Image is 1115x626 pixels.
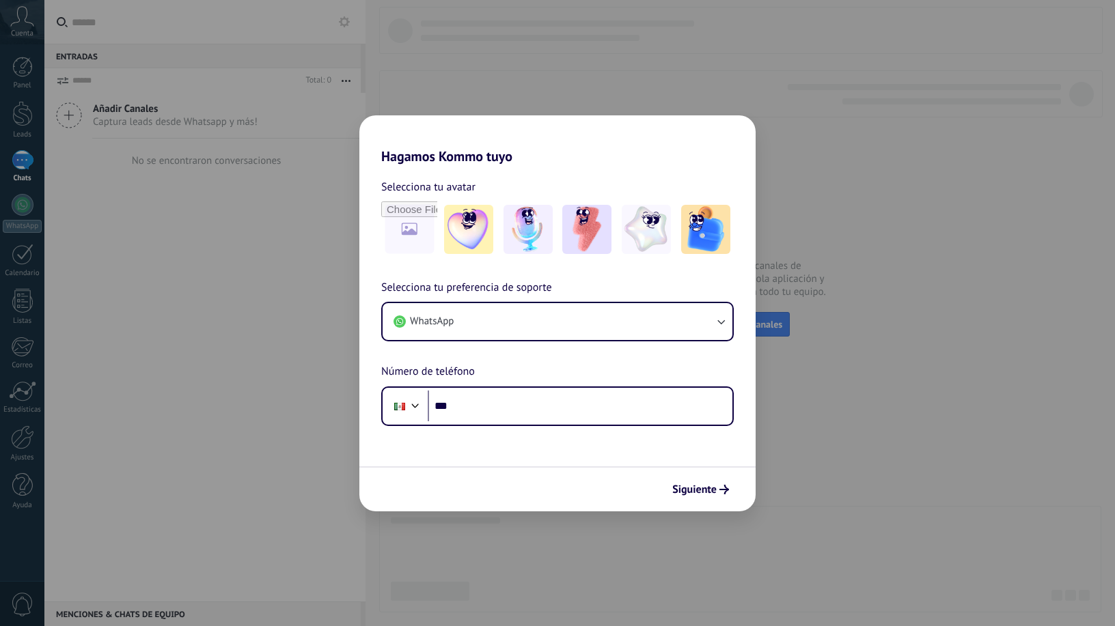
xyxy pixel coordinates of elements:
button: Siguiente [666,478,735,501]
img: -1.jpeg [444,205,493,254]
h2: Hagamos Kommo tuyo [359,115,756,165]
img: -4.jpeg [622,205,671,254]
img: -2.jpeg [504,205,553,254]
img: -3.jpeg [562,205,611,254]
div: Mexico: + 52 [387,392,413,421]
button: WhatsApp [383,303,732,340]
span: Siguiente [672,485,717,494]
span: Selecciona tu avatar [381,178,476,196]
span: WhatsApp [410,315,454,328]
span: Selecciona tu preferencia de soporte [381,279,552,297]
img: -5.jpeg [681,205,730,254]
span: Número de teléfono [381,363,475,381]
